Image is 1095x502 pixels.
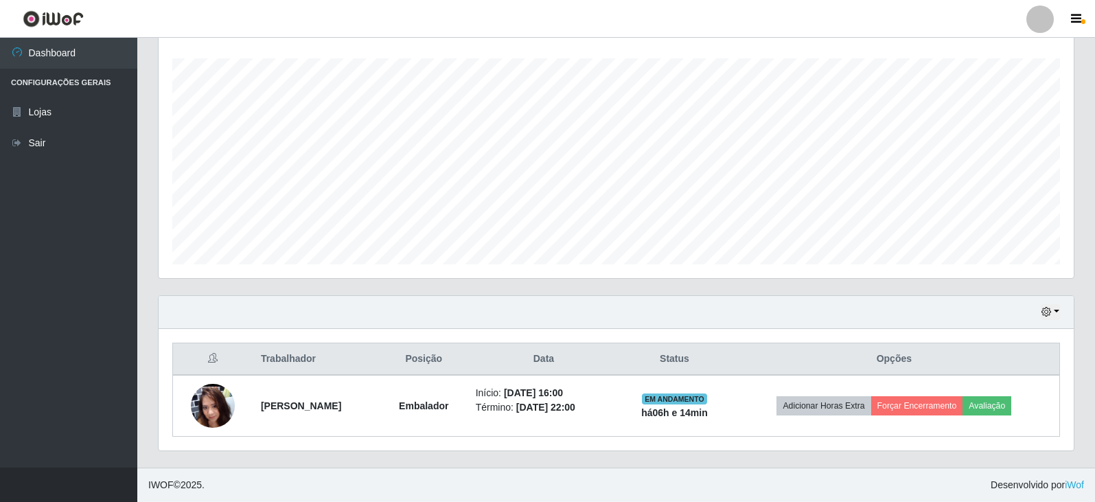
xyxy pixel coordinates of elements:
time: [DATE] 16:00 [504,387,563,398]
span: Desenvolvido por [991,478,1084,492]
th: Status [620,343,728,376]
button: Adicionar Horas Extra [776,396,871,415]
strong: há 06 h e 14 min [641,407,708,418]
button: Avaliação [963,396,1011,415]
th: Data [468,343,621,376]
button: Forçar Encerramento [871,396,963,415]
th: Trabalhador [253,343,380,376]
li: Término: [476,400,612,415]
li: Início: [476,386,612,400]
span: IWOF [148,479,174,490]
strong: Embalador [399,400,448,411]
a: iWof [1065,479,1084,490]
time: [DATE] 22:00 [516,402,575,413]
span: © 2025 . [148,478,205,492]
span: EM ANDAMENTO [642,393,707,404]
th: Opções [729,343,1060,376]
th: Posição [380,343,468,376]
img: CoreUI Logo [23,10,84,27]
img: 1755099981522.jpeg [191,356,235,455]
strong: [PERSON_NAME] [261,400,341,411]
